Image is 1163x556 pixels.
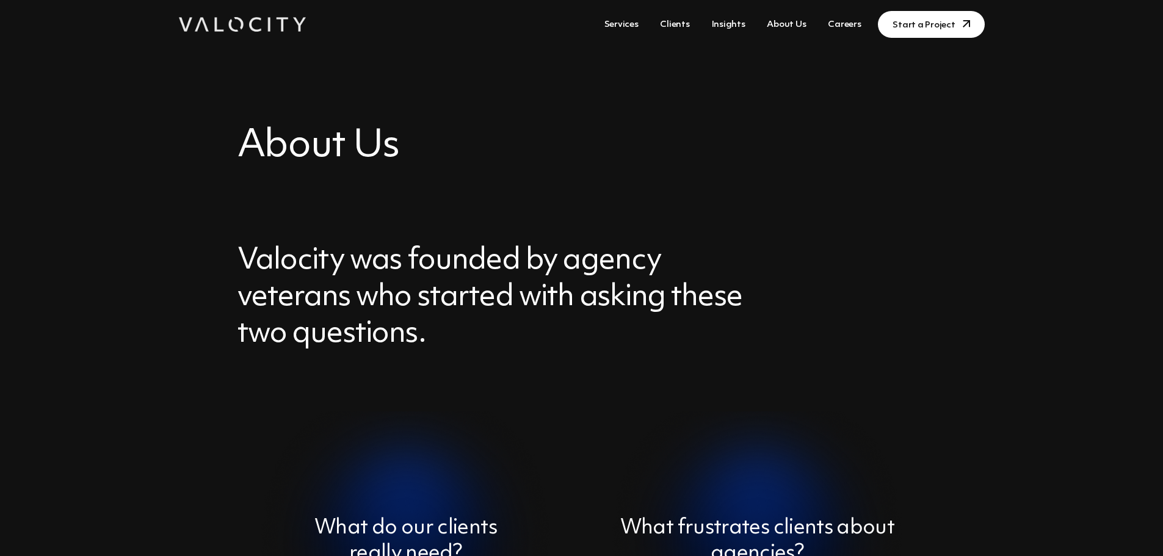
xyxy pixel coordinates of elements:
a: Services [600,13,643,36]
h3: Valocity was founded by agency veterans who started with asking these two questions. [237,243,754,353]
a: Insights [707,13,750,36]
a: About Us [762,13,811,36]
img: Valocity Digital [179,17,306,32]
a: Clients [655,13,694,36]
a: Start a Project [878,11,984,38]
a: Careers [823,13,866,36]
h2: About Us [237,122,926,170]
